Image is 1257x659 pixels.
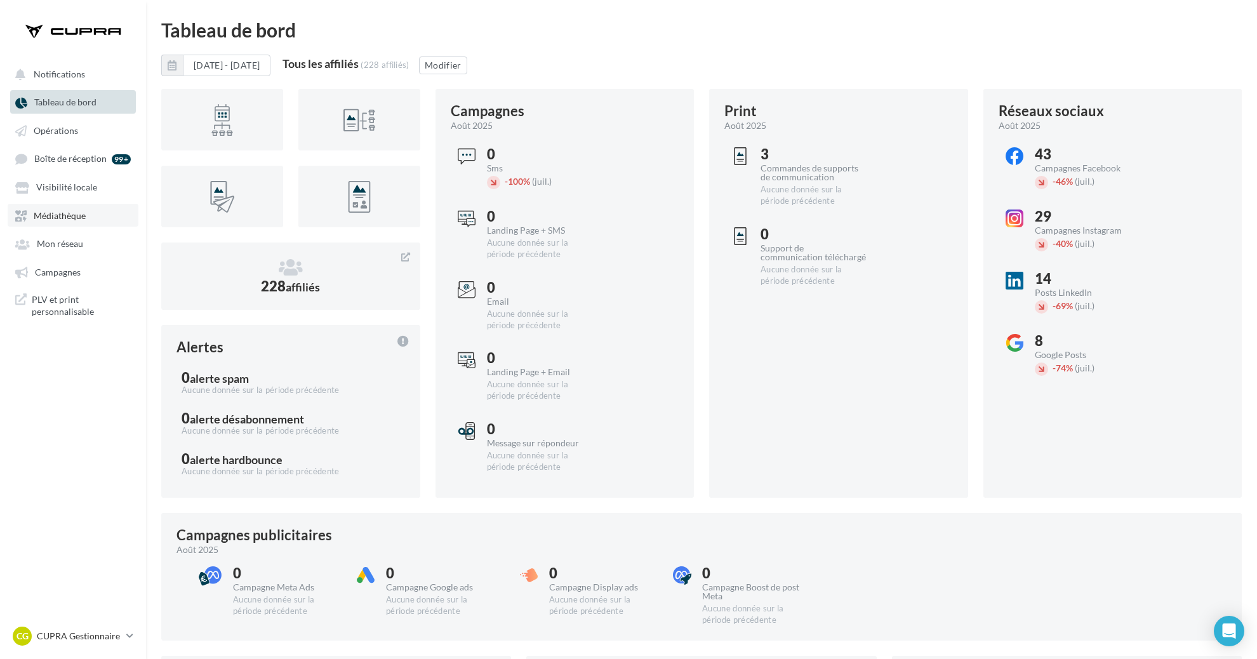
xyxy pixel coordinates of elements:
[17,630,29,642] span: CG
[34,154,107,164] span: Boîte de réception
[1075,363,1094,373] span: (juil.)
[10,624,136,648] a: CG CUPRA Gestionnaire
[36,182,97,193] span: Visibilité locale
[487,237,593,260] div: Aucune donnée sur la période précédente
[724,104,757,118] div: Print
[487,351,593,365] div: 0
[487,226,593,235] div: Landing Page + SMS
[702,603,808,626] div: Aucune donnée sur la période précédente
[182,371,400,385] div: 0
[37,239,83,250] span: Mon réseau
[487,281,593,295] div: 0
[8,288,138,323] a: PLV et print personnalisable
[505,176,508,187] span: -
[1053,238,1056,249] span: -
[532,176,552,187] span: (juil.)
[487,309,593,331] div: Aucune donnée sur la période précédente
[1053,176,1056,187] span: -
[176,543,218,556] span: août 2025
[487,164,593,173] div: Sms
[8,147,138,170] a: Boîte de réception 99+
[505,176,530,187] span: 100%
[487,450,593,473] div: Aucune donnée sur la période précédente
[8,62,133,85] button: Notifications
[451,119,493,132] span: août 2025
[386,583,492,592] div: Campagne Google ads
[999,104,1104,118] div: Réseaux sociaux
[176,528,332,542] div: Campagnes publicitaires
[702,566,808,580] div: 0
[999,119,1041,132] span: août 2025
[182,411,400,425] div: 0
[702,583,808,601] div: Campagne Boost de post Meta
[761,184,867,207] div: Aucune donnée sur la période précédente
[1075,176,1094,187] span: (juil.)
[487,210,593,223] div: 0
[190,454,283,465] div: alerte hardbounce
[182,452,400,466] div: 0
[8,260,138,283] a: Campagnes
[1053,363,1073,373] span: 74%
[233,594,339,617] div: Aucune donnée sur la période précédente
[487,379,593,402] div: Aucune donnée sur la période précédente
[386,594,492,617] div: Aucune donnée sur la période précédente
[190,373,249,384] div: alerte spam
[1214,616,1244,646] div: Open Intercom Messenger
[182,425,400,437] div: Aucune donnée sur la période précédente
[1075,238,1094,249] span: (juil.)
[34,69,85,79] span: Notifications
[549,566,655,580] div: 0
[724,119,766,132] span: août 2025
[1053,300,1073,311] span: 69%
[283,58,359,69] div: Tous les affiliés
[34,97,96,108] span: Tableau de bord
[8,119,138,142] a: Opérations
[761,227,867,241] div: 0
[34,125,78,136] span: Opérations
[8,232,138,255] a: Mon réseau
[1035,334,1141,348] div: 8
[487,439,593,448] div: Message sur répondeur
[1053,363,1056,373] span: -
[549,594,655,617] div: Aucune donnée sur la période précédente
[8,175,138,198] a: Visibilité locale
[1053,300,1056,311] span: -
[176,340,223,354] div: Alertes
[112,154,131,164] div: 99+
[1053,176,1073,187] span: 46%
[1035,210,1141,223] div: 29
[32,293,131,318] span: PLV et print personnalisable
[361,60,409,70] div: (228 affiliés)
[451,104,524,118] div: Campagnes
[182,385,400,396] div: Aucune donnée sur la période précédente
[161,55,270,76] button: [DATE] - [DATE]
[1035,288,1141,297] div: Posts LinkedIn
[1035,164,1141,173] div: Campagnes Facebook
[761,244,867,262] div: Support de communication téléchargé
[1035,226,1141,235] div: Campagnes Instagram
[183,55,270,76] button: [DATE] - [DATE]
[761,164,867,182] div: Commandes de supports de communication
[8,90,138,113] a: Tableau de bord
[1053,238,1073,249] span: 40%
[1035,350,1141,359] div: Google Posts
[487,297,593,306] div: Email
[761,264,867,287] div: Aucune donnée sur la période précédente
[1075,300,1094,311] span: (juil.)
[35,267,81,277] span: Campagnes
[487,422,593,436] div: 0
[1035,272,1141,286] div: 14
[761,147,867,161] div: 3
[37,630,121,642] p: CUPRA Gestionnaire
[487,368,593,376] div: Landing Page + Email
[190,413,304,425] div: alerte désabonnement
[549,583,655,592] div: Campagne Display ads
[487,147,593,161] div: 0
[34,210,86,221] span: Médiathèque
[233,583,339,592] div: Campagne Meta Ads
[182,466,400,477] div: Aucune donnée sur la période précédente
[161,20,1242,39] div: Tableau de bord
[8,204,138,227] a: Médiathèque
[233,566,339,580] div: 0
